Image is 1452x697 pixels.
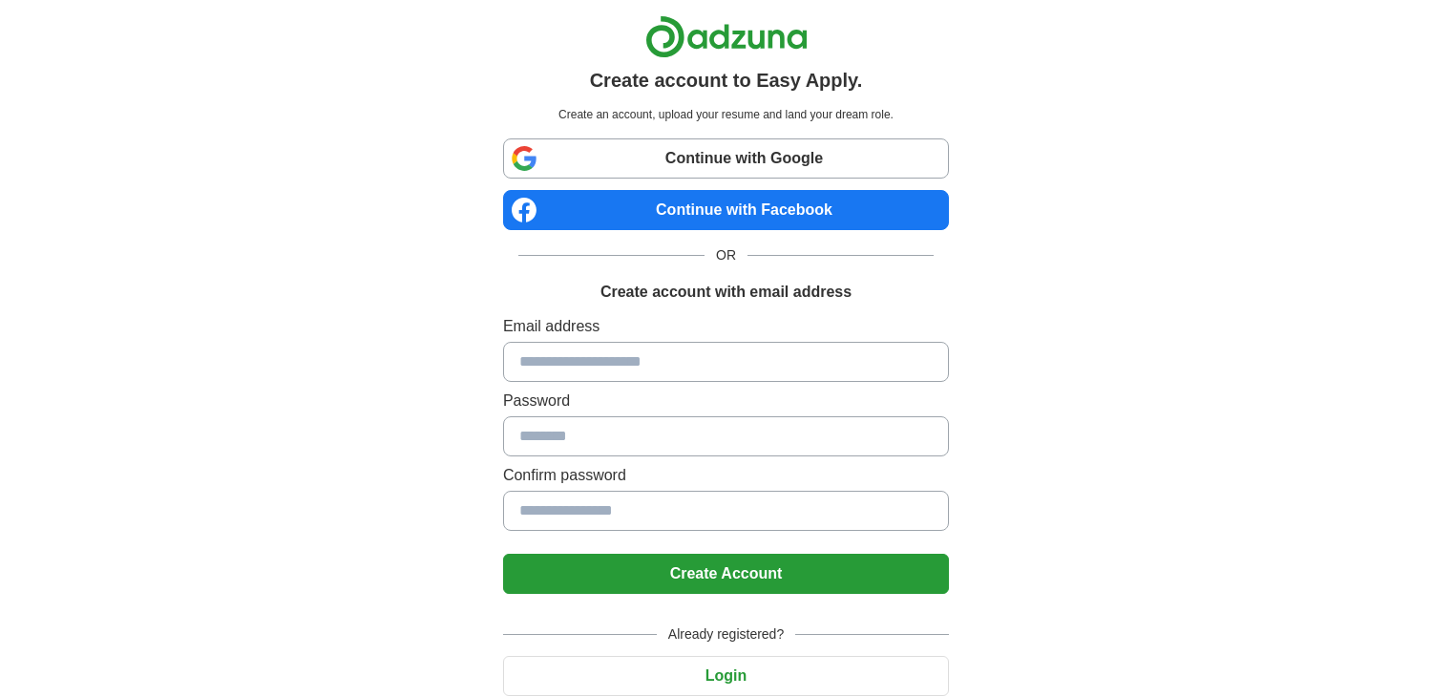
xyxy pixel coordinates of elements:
h1: Create account to Easy Apply. [590,66,863,95]
a: Continue with Facebook [503,190,949,230]
h1: Create account with email address [600,281,852,304]
label: Password [503,390,949,412]
a: Login [503,667,949,684]
label: Confirm password [503,464,949,487]
p: Create an account, upload your resume and land your dream role. [507,106,945,123]
span: OR [705,245,747,265]
label: Email address [503,315,949,338]
img: Adzuna logo [645,15,808,58]
span: Already registered? [657,624,795,644]
button: Login [503,656,949,696]
a: Continue with Google [503,138,949,179]
button: Create Account [503,554,949,594]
